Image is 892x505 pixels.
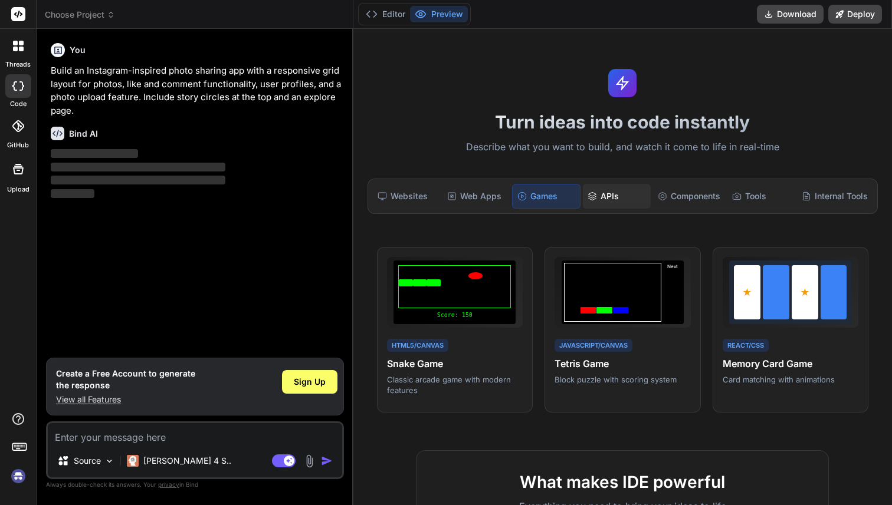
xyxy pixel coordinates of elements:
[828,5,882,24] button: Deploy
[387,339,448,352] div: HTML5/Canvas
[56,394,195,405] p: View all Features
[555,357,691,371] h4: Tetris Game
[70,44,86,56] h6: You
[555,374,691,385] p: Block puzzle with scoring system
[555,339,632,352] div: JavaScript/Canvas
[46,479,344,490] p: Always double-check its answers. Your in Bind
[10,99,27,109] label: code
[361,6,410,22] button: Editor
[7,140,29,150] label: GitHub
[723,374,859,385] p: Card matching with animations
[56,368,195,391] h1: Create a Free Account to generate the response
[512,184,581,209] div: Games
[303,454,316,468] img: attachment
[797,184,873,209] div: Internal Tools
[410,6,468,22] button: Preview
[8,466,28,486] img: signin
[51,149,138,158] span: ‌
[387,374,523,395] p: Classic arcade game with modern features
[74,455,101,467] p: Source
[360,111,886,133] h1: Turn ideas into code instantly
[69,128,98,140] h6: Bind AI
[653,184,725,209] div: Components
[294,376,326,388] span: Sign Up
[5,60,31,70] label: threads
[387,357,523,371] h4: Snake Game
[373,184,440,209] div: Websites
[51,64,342,117] p: Build an Instagram-inspired photo sharing app with a responsive grid layout for photos, like and ...
[158,481,179,488] span: privacy
[7,184,29,194] label: Upload
[583,184,650,209] div: APIs
[435,470,809,494] h2: What makes IDE powerful
[51,176,225,184] span: ‌
[45,9,115,21] span: Choose Project
[723,339,769,352] div: React/CSS
[321,455,333,467] img: icon
[51,163,225,171] span: ‌
[757,5,824,24] button: Download
[104,456,114,466] img: Pick Models
[143,455,231,467] p: [PERSON_NAME] 4 S..
[127,455,139,467] img: Claude 4 Sonnet
[398,311,511,319] div: Score: 150
[727,184,795,209] div: Tools
[51,189,94,198] span: ‌
[360,140,886,155] p: Describe what you want to build, and watch it come to life in real-time
[664,263,681,322] div: Next
[723,357,859,371] h4: Memory Card Game
[442,184,510,209] div: Web Apps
